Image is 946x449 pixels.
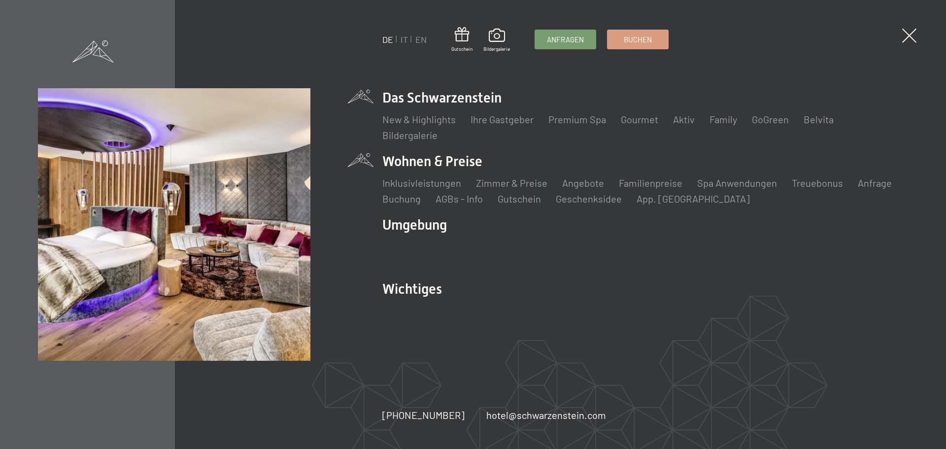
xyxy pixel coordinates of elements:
a: Spa Anwendungen [697,177,777,189]
a: Bildergalerie [483,29,510,52]
a: Ihre Gastgeber [471,113,534,125]
a: Anfragen [535,30,596,49]
a: Treuebonus [792,177,843,189]
a: Bildergalerie [382,129,438,141]
a: Zimmer & Preise [476,177,547,189]
a: Belvita [804,113,834,125]
a: Buchung [382,193,421,205]
span: Buchen [624,35,652,45]
span: [PHONE_NUMBER] [382,409,465,421]
a: EN [415,34,427,45]
a: Gutschein [498,193,541,205]
a: Premium Spa [548,113,606,125]
a: Aktiv [673,113,695,125]
span: Bildergalerie [483,45,510,52]
a: Gutschein [451,27,473,52]
a: IT [401,34,408,45]
a: AGBs - Info [436,193,483,205]
a: App. [GEOGRAPHIC_DATA] [637,193,750,205]
a: Geschenksidee [556,193,622,205]
a: Family [709,113,737,125]
a: Anfrage [858,177,892,189]
span: Anfragen [547,35,584,45]
a: Angebote [562,177,604,189]
a: Inklusivleistungen [382,177,461,189]
a: Buchen [608,30,668,49]
a: New & Highlights [382,113,456,125]
a: hotel@schwarzenstein.com [486,408,606,422]
a: Familienpreise [619,177,682,189]
a: DE [382,34,393,45]
a: [PHONE_NUMBER] [382,408,465,422]
a: Gourmet [621,113,658,125]
span: Gutschein [451,45,473,52]
a: GoGreen [752,113,789,125]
